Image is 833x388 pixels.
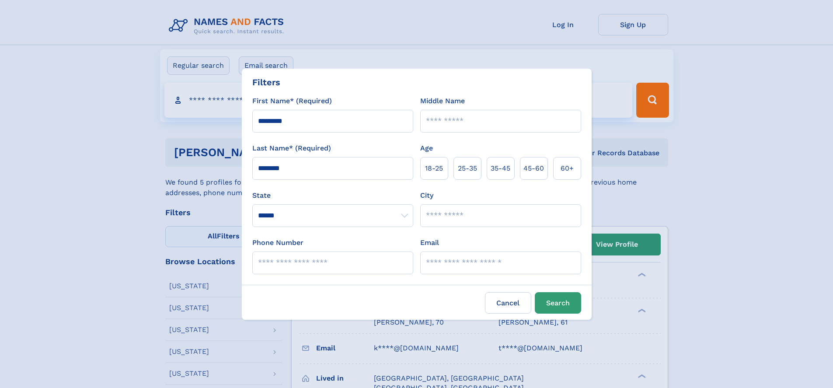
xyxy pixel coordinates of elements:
[561,163,574,174] span: 60+
[491,163,510,174] span: 35‑45
[252,143,331,154] label: Last Name* (Required)
[252,238,303,248] label: Phone Number
[420,190,433,201] label: City
[425,163,443,174] span: 18‑25
[420,96,465,106] label: Middle Name
[485,292,531,314] label: Cancel
[458,163,477,174] span: 25‑35
[420,238,439,248] label: Email
[252,190,413,201] label: State
[252,96,332,106] label: First Name* (Required)
[420,143,433,154] label: Age
[523,163,544,174] span: 45‑60
[535,292,581,314] button: Search
[252,76,280,89] div: Filters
